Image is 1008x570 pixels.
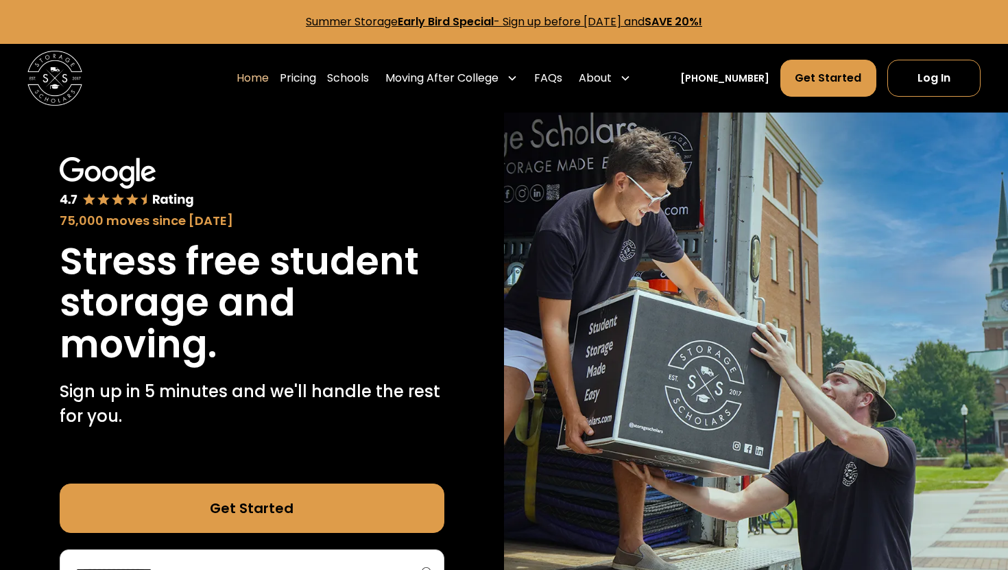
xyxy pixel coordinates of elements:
[27,51,82,106] a: home
[280,59,316,97] a: Pricing
[534,59,562,97] a: FAQs
[780,60,876,97] a: Get Started
[327,59,369,97] a: Schools
[27,51,82,106] img: Storage Scholars main logo
[573,59,636,97] div: About
[887,60,981,97] a: Log In
[385,70,499,86] div: Moving After College
[60,379,444,429] p: Sign up in 5 minutes and we'll handle the rest for you.
[60,157,195,209] img: Google 4.7 star rating
[237,59,269,97] a: Home
[60,241,444,366] h1: Stress free student storage and moving.
[60,484,444,533] a: Get Started
[306,14,702,29] a: Summer StorageEarly Bird Special- Sign up before [DATE] andSAVE 20%!
[380,59,523,97] div: Moving After College
[398,14,494,29] strong: Early Bird Special
[579,70,612,86] div: About
[680,71,769,86] a: [PHONE_NUMBER]
[645,14,702,29] strong: SAVE 20%!
[60,211,444,230] div: 75,000 moves since [DATE]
